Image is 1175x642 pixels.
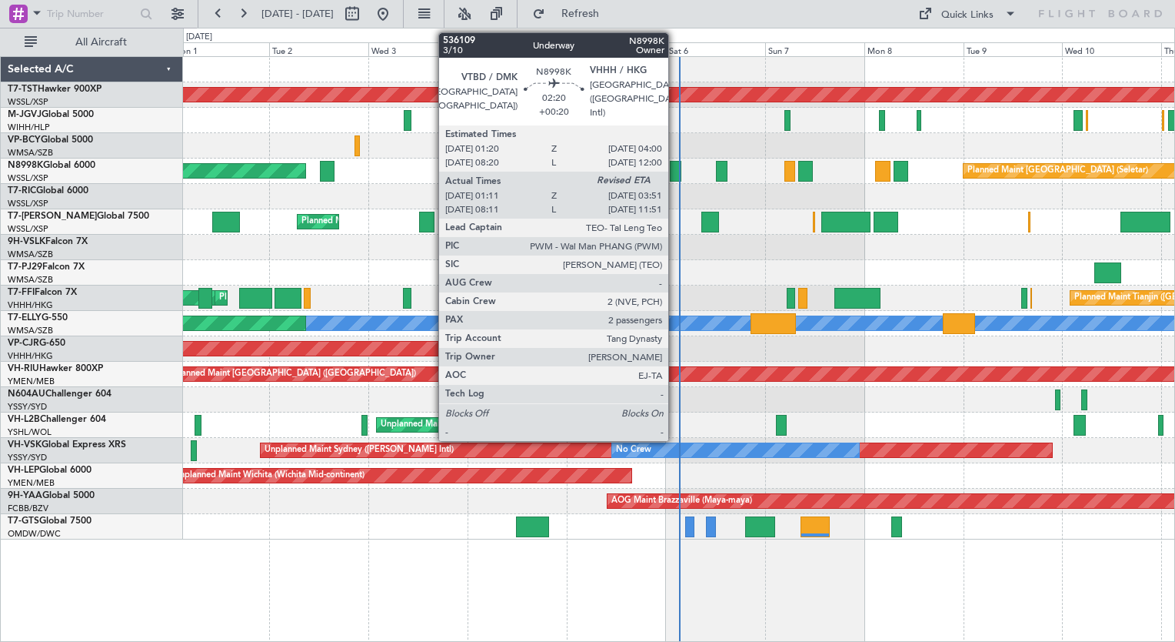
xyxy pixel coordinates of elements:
[8,147,53,159] a: WMSA/SZB
[8,288,77,297] a: T7-FFIFalcon 7X
[8,313,42,323] span: T7-ELLY
[8,466,92,475] a: VH-LEPGlobal 6000
[8,313,68,323] a: T7-ELLYG-550
[8,85,102,94] a: T7-TSTHawker 900XP
[548,8,613,19] span: Refresh
[381,413,634,436] div: Unplanned Maint [GEOGRAPHIC_DATA] ([GEOGRAPHIC_DATA])
[8,274,53,286] a: WMSA/SZB
[8,186,36,196] span: T7-RIC
[8,237,45,246] span: 9H-VSLK
[8,528,61,540] a: OMDW/DWC
[8,161,95,170] a: N8998KGlobal 6000
[8,517,39,526] span: T7-GTS
[265,439,454,462] div: Unplanned Maint Sydney ([PERSON_NAME] Intl)
[8,288,35,297] span: T7-FFI
[8,491,42,500] span: 9H-YAA
[8,390,45,399] span: N604AU
[8,110,42,119] span: M-JGVJ
[8,212,149,221] a: T7-[PERSON_NAME]Global 7500
[8,491,95,500] a: 9H-YAAGlobal 5000
[301,210,453,233] div: Planned Maint Dubai (Al Maktoum Intl)
[8,249,53,260] a: WMSA/SZB
[8,299,53,311] a: VHHH/HKG
[8,135,93,145] a: VP-BCYGlobal 5000
[269,42,368,56] div: Tue 2
[8,364,103,373] a: VH-RIUHawker 800XP
[8,161,43,170] span: N8998K
[8,503,48,514] a: FCBB/BZV
[8,477,55,489] a: YMEN/MEB
[186,31,212,44] div: [DATE]
[8,426,52,438] a: YSHL/WOL
[8,350,53,362] a: VHHH/HKG
[8,390,112,399] a: N604AUChallenger 604
[8,135,41,145] span: VP-BCY
[8,440,126,450] a: VH-VSKGlobal Express XRS
[611,490,752,513] div: AOG Maint Brazzaville (Maya-maya)
[174,363,416,386] div: Planned Maint [GEOGRAPHIC_DATA] ([GEOGRAPHIC_DATA])
[8,212,97,221] span: T7-[PERSON_NAME]
[170,42,269,56] div: Mon 1
[8,440,42,450] span: VH-VSK
[8,339,65,348] a: VP-CJRG-650
[8,172,48,184] a: WSSL/XSP
[571,109,751,132] div: Planned Maint [GEOGRAPHIC_DATA] (Seletar)
[765,42,864,56] div: Sun 7
[8,466,39,475] span: VH-LEP
[525,2,617,26] button: Refresh
[567,42,666,56] div: Fri 5
[8,85,38,94] span: T7-TST
[8,262,85,272] a: T7-PJ29Falcon 7X
[174,464,364,487] div: Unplanned Maint Wichita (Wichita Mid-continent)
[8,198,48,209] a: WSSL/XSP
[17,30,167,55] button: All Aircraft
[8,186,88,196] a: T7-RICGlobal 6000
[8,237,88,246] a: 9H-VSLKFalcon 7X
[8,415,106,424] a: VH-L2BChallenger 604
[8,517,92,526] a: T7-GTSGlobal 7500
[8,110,94,119] a: M-JGVJGlobal 5000
[1062,42,1161,56] div: Wed 10
[368,42,468,56] div: Wed 3
[964,42,1063,56] div: Tue 9
[634,319,643,326] img: arrow-gray.svg
[967,159,1148,182] div: Planned Maint [GEOGRAPHIC_DATA] (Seletar)
[571,83,627,106] div: Planned Maint
[8,364,39,373] span: VH-RIU
[515,319,524,326] img: arrow-gray.svg
[468,42,567,56] div: Thu 4
[8,325,53,336] a: WMSA/SZB
[666,42,765,56] div: Sat 6
[8,415,40,424] span: VH-L2B
[8,223,48,235] a: WSSL/XSP
[941,8,994,23] div: Quick Links
[616,439,651,462] div: No Crew
[8,452,47,463] a: YSSY/SYD
[261,7,334,21] span: [DATE] - [DATE]
[864,42,964,56] div: Mon 8
[910,2,1024,26] button: Quick Links
[219,286,476,309] div: Planned Maint [GEOGRAPHIC_DATA] ([GEOGRAPHIC_DATA] Intl)
[8,339,39,348] span: VP-CJR
[8,376,55,387] a: YMEN/MEB
[8,96,48,108] a: WSSL/XSP
[40,37,162,48] span: All Aircraft
[8,401,47,413] a: YSSY/SYD
[8,262,42,272] span: T7-PJ29
[47,2,135,25] input: Trip Number
[8,122,50,133] a: WIHH/HLP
